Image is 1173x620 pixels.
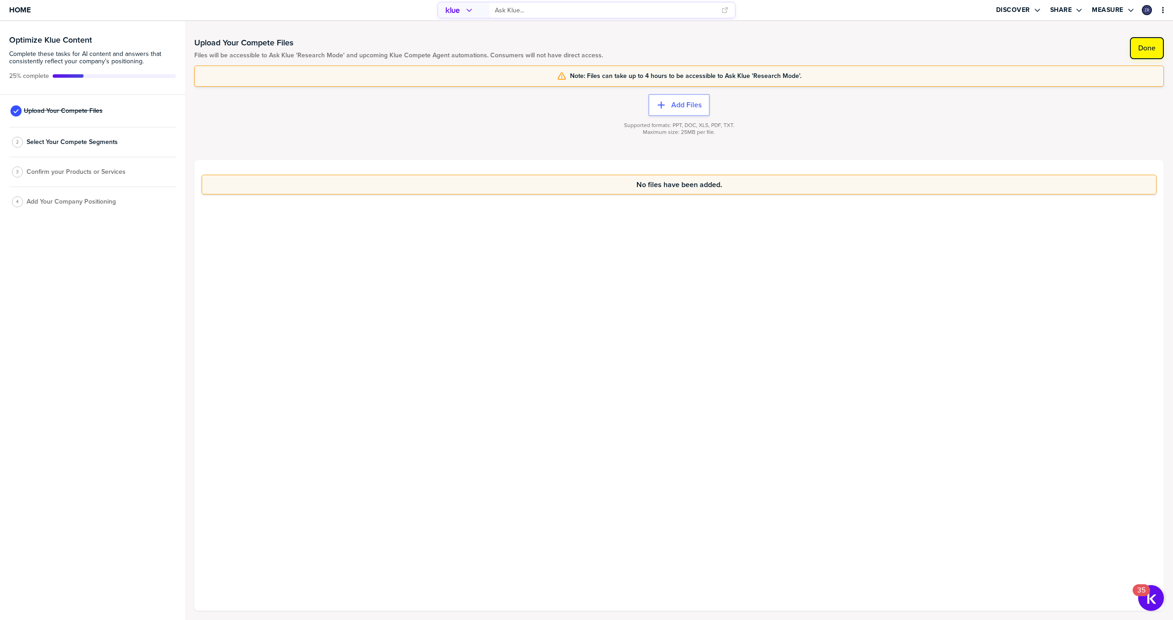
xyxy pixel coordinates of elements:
[648,94,710,116] button: Add Files
[16,138,19,145] span: 2
[1138,44,1156,53] label: Done
[194,52,603,59] span: Files will be accessible to Ask Klue 'Research Mode' and upcoming Klue Compete Agent automations....
[495,3,716,18] input: Ask Klue...
[9,36,176,44] h3: Optimize Klue Content
[9,50,176,65] span: Complete these tasks for AI content and answers that consistently reflect your company’s position...
[16,168,19,175] span: 3
[1143,6,1151,14] img: 81709613e6d47e668214e01aa1beb66d-sml.png
[9,6,31,14] span: Home
[1137,590,1146,602] div: 35
[27,138,118,146] span: Select Your Compete Segments
[1141,4,1153,16] a: Edit Profile
[27,168,126,176] span: Confirm your Products or Services
[1138,585,1164,611] button: Open Resource Center, 35 new notifications
[624,122,734,129] span: Supported formats: PPT, DOC, XLS, PDF, TXT.
[636,181,722,188] span: No files have been added.
[9,72,49,80] span: Active
[1130,37,1164,59] button: Done
[643,129,715,136] span: Maximum size: 25MB per file.
[27,198,116,205] span: Add Your Company Positioning
[570,72,801,80] span: Note: Files can take up to 4 hours to be accessible to Ask Klue 'Research Mode'.
[24,107,103,115] span: Upload Your Compete Files
[1050,6,1072,14] label: Share
[1142,5,1152,15] div: Zach Russell
[996,6,1030,14] label: Discover
[16,198,19,205] span: 4
[671,100,702,110] label: Add Files
[1092,6,1124,14] label: Measure
[194,37,603,48] h1: Upload Your Compete Files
